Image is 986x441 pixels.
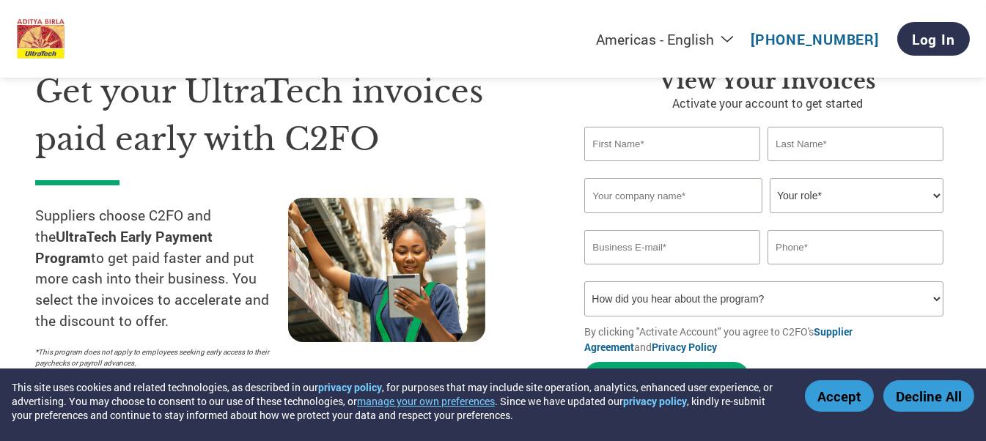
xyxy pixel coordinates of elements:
input: Last Name* [768,127,943,161]
div: Inavlid Phone Number [768,266,943,275]
p: *This program does not apply to employees seeking early access to their paychecks or payroll adva... [35,346,273,368]
input: Phone* [768,230,943,264]
a: privacy policy [318,380,382,394]
input: Your company name* [584,178,762,213]
strong: UltraTech Early Payment Program [35,227,213,267]
a: Privacy Policy [652,340,717,354]
div: Inavlid Email Address [584,266,760,275]
h1: Get your UltraTech invoices paid early with C2FO [35,68,540,163]
button: Activate Account [584,362,749,392]
p: Suppliers choose C2FO and the to get paid faster and put more cash into their business. You selec... [35,205,288,332]
input: First Name* [584,127,760,161]
a: [PHONE_NUMBER] [751,30,879,48]
div: This site uses cookies and related technologies, as described in our , for purposes that may incl... [12,380,784,422]
input: Invalid Email format [584,230,760,264]
div: Invalid last name or last name is too long [768,163,943,172]
div: Invalid first name or first name is too long [584,163,760,172]
button: Decline All [883,380,974,412]
div: Invalid company name or company name is too long [584,215,943,224]
button: manage your own preferences [357,394,495,408]
p: By clicking "Activate Account" you agree to C2FO's and [584,324,951,355]
select: Title/Role [770,178,943,213]
a: privacy policy [623,394,687,408]
h3: View Your Invoices [584,68,951,94]
a: Supplier Agreement [584,325,853,354]
p: Activate your account to get started [584,94,951,112]
img: supply chain worker [288,198,485,342]
img: UltraTech [17,19,65,59]
button: Accept [805,380,874,412]
a: Log In [897,22,970,56]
